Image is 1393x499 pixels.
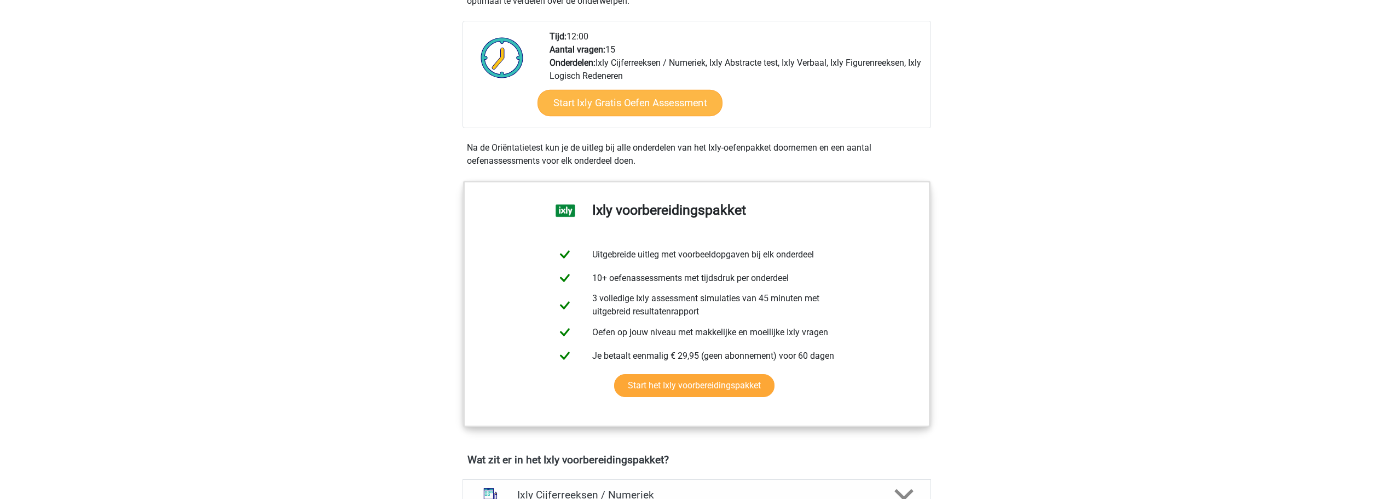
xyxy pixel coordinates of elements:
img: Klok [475,30,530,85]
h4: Wat zit er in het Ixly voorbereidingspakket? [467,454,926,466]
b: Onderdelen: [550,58,596,68]
div: 12:00 15 Ixly Cijferreeksen / Numeriek, Ixly Abstracte test, Ixly Verbaal, Ixly Figurenreeksen, I... [541,30,930,128]
b: Tijd: [550,31,567,42]
a: Start Ixly Gratis Oefen Assessment [537,90,722,116]
a: Start het Ixly voorbereidingspakket [614,374,774,397]
div: Na de Oriëntatietest kun je de uitleg bij alle onderdelen van het Ixly-oefenpakket doornemen en e... [463,141,931,168]
b: Aantal vragen: [550,44,605,55]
